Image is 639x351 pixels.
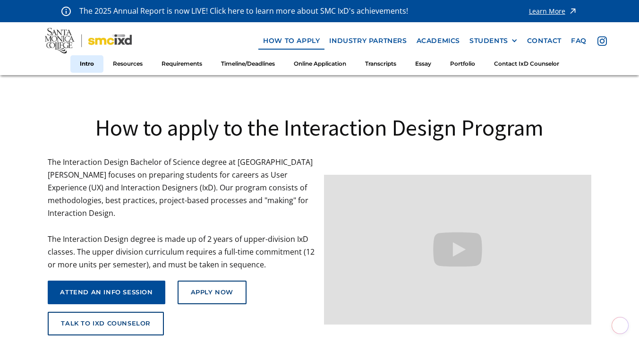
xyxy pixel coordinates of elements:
[356,55,406,73] a: Transcripts
[61,6,71,16] img: icon - information - alert
[103,55,152,73] a: Resources
[48,113,591,142] h1: How to apply to the Interaction Design Program
[178,281,247,304] a: Apply Now
[79,5,409,17] p: The 2025 Annual Report is now LIVE! Click here to learn more about SMC IxD's achievements!
[61,320,151,327] div: talk to ixd counselor
[48,156,315,272] p: The Interaction Design Bachelor of Science degree at [GEOGRAPHIC_DATA][PERSON_NAME] focuses on pr...
[529,8,565,15] div: Learn More
[568,5,578,17] img: icon - arrow - alert
[522,32,566,50] a: contact
[48,312,164,335] a: talk to ixd counselor
[412,32,465,50] a: Academics
[406,55,441,73] a: Essay
[48,281,165,304] a: attend an info session
[566,32,591,50] a: faq
[191,289,233,296] div: Apply Now
[152,55,212,73] a: Requirements
[324,32,411,50] a: industry partners
[258,32,324,50] a: how to apply
[485,55,569,73] a: Contact IxD Counselor
[45,28,132,53] img: Santa Monica College - SMC IxD logo
[60,289,153,296] div: attend an info session
[324,175,591,325] iframe: Design your future with a Bachelor's Degree in Interaction Design from Santa Monica College
[469,37,508,45] div: STUDENTS
[284,55,356,73] a: Online Application
[70,55,103,73] a: Intro
[469,37,518,45] div: STUDENTS
[212,55,284,73] a: Timeline/Deadlines
[597,36,607,46] img: icon - instagram
[441,55,485,73] a: Portfolio
[529,5,578,17] a: Learn More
